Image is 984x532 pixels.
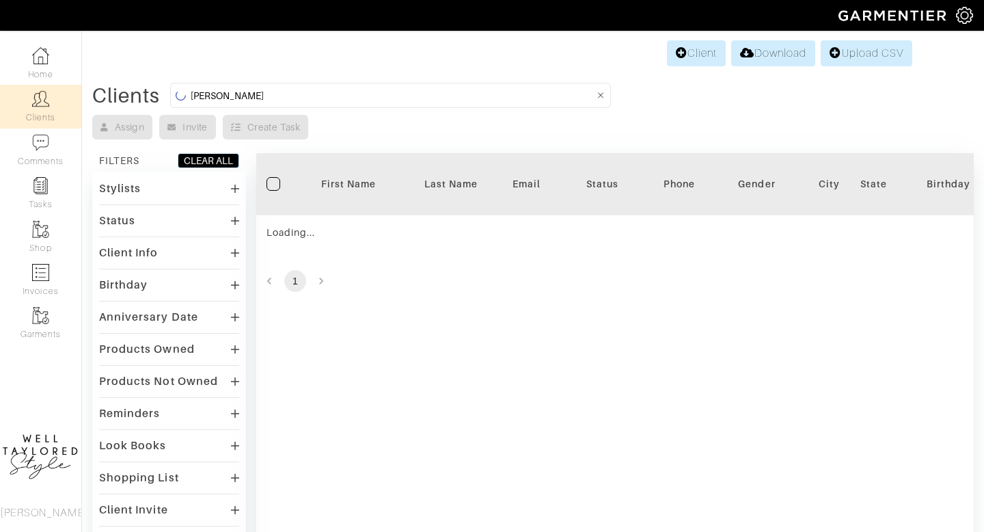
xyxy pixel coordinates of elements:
[32,90,49,107] img: clients-icon-6bae9207a08558b7cb47a8932f037763ab4055f8c8b6bfacd5dc20c3e0201464.png
[307,177,389,191] div: First Name
[32,134,49,151] img: comment-icon-a0a6a9ef722e966f86d9cbdc48e553b5cf19dbc54f86b18d962a5391bc8f6eb6.png
[821,40,912,66] a: Upload CSV
[860,177,887,191] div: State
[400,153,502,215] th: Toggle SortBy
[664,177,695,191] div: Phone
[99,310,198,324] div: Anniversary Date
[32,264,49,281] img: orders-icon-0abe47150d42831381b5fb84f609e132dff9fe21cb692f30cb5eec754e2cba89.png
[32,177,49,194] img: reminder-icon-8004d30b9f0a5d33ae49ab947aed9ed385cf756f9e5892f1edd6e32f2345188e.png
[99,407,160,421] div: Reminders
[92,89,160,103] div: Clients
[32,47,49,64] img: dashboard-icon-dbcd8f5a0b271acd01030246c82b418ddd0df26cd7fceb0bd07c9910d44c42f6.png
[99,343,195,356] div: Products Owned
[32,221,49,238] img: garments-icon-b7da505a4dc4fd61783c78ac3ca0ef83fa9d6f193b1c9dc38574b1d14d53ca28.png
[99,154,139,168] div: FILTERS
[561,177,643,191] div: Status
[956,7,973,24] img: gear-icon-white-bd11855cb880d31180b6d7d6211b90ccbf57a29d726f0c71d8c61bd08dd39cc2.png
[819,177,840,191] div: City
[731,40,815,66] a: Download
[266,226,541,239] div: Loading...
[99,503,168,517] div: Client Invite
[410,177,492,191] div: Last Name
[99,471,179,485] div: Shopping List
[832,3,956,27] img: garmentier-logo-header-white-b43fb05a5012e4ada735d5af1a66efaba907eab6374d6393d1fbf88cb4ef424d.png
[32,307,49,324] img: garments-icon-b7da505a4dc4fd61783c78ac3ca0ef83fa9d6f193b1c9dc38574b1d14d53ca28.png
[99,246,159,260] div: Client Info
[667,40,726,66] a: Client
[99,278,148,292] div: Birthday
[706,153,808,215] th: Toggle SortBy
[184,154,233,168] div: CLEAR ALL
[99,214,135,228] div: Status
[551,153,653,215] th: Toggle SortBy
[191,87,594,104] input: Search by name, email, phone, city, or state
[297,153,400,215] th: Toggle SortBy
[512,177,541,191] div: Email
[284,270,306,292] button: page 1
[716,177,798,191] div: Gender
[256,270,974,292] nav: pagination navigation
[99,439,167,453] div: Look Books
[99,375,218,388] div: Products Not Owned
[178,153,239,168] button: CLEAR ALL
[99,182,141,196] div: Stylists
